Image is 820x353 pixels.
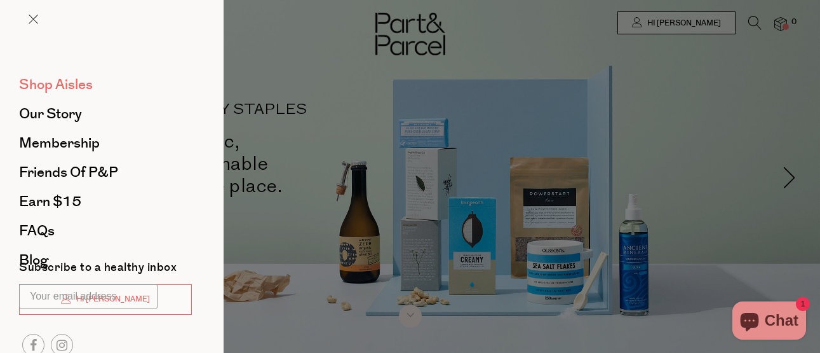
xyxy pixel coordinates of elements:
span: Membership [19,133,100,153]
span: FAQs [19,221,55,241]
span: Our Story [19,104,82,124]
inbox-online-store-chat: Shopify online store chat [729,301,810,343]
a: Shop Aisles [19,78,192,92]
a: FAQs [19,224,192,238]
span: Earn $15 [19,191,81,212]
label: Subscribe to a healthy inbox [19,262,177,278]
input: Your email address [19,284,158,308]
a: Membership [19,136,192,150]
a: Blog [19,253,192,267]
a: Earn $15 [19,195,192,209]
a: Our Story [19,107,192,121]
a: Friends of P&P [19,165,192,179]
span: Blog [19,250,48,270]
span: Friends of P&P [19,162,118,183]
span: Shop Aisles [19,74,93,95]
